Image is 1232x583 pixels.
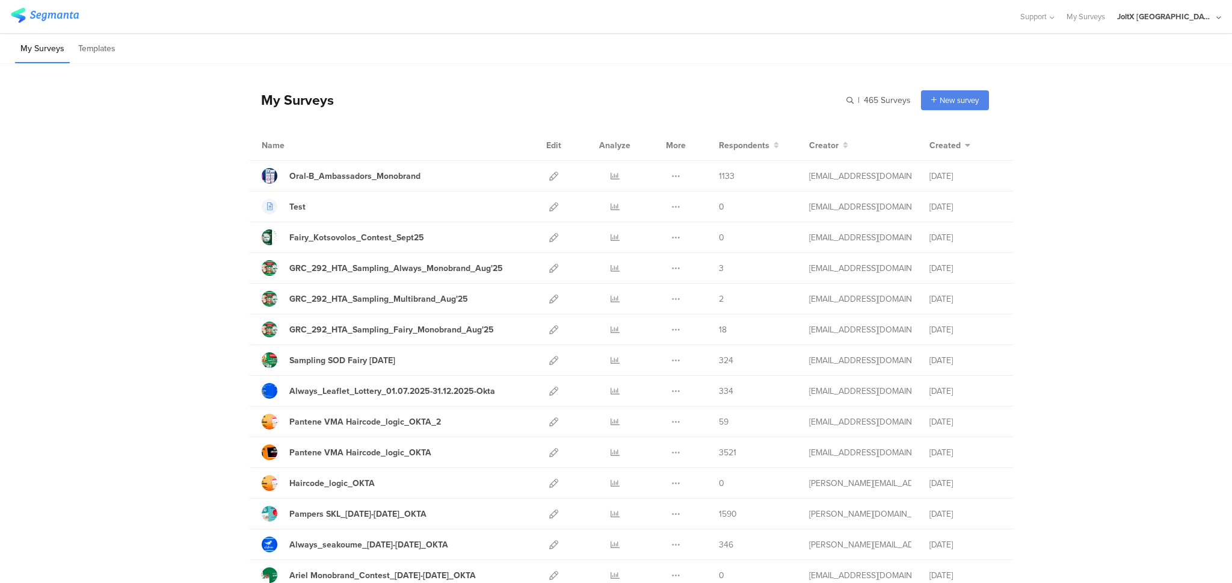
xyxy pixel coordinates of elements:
div: Pampers SKL_8May25-21May25_OKTA [289,508,427,520]
li: My Surveys [15,35,70,63]
div: skora.es@pg.com [809,508,911,520]
span: 3521 [719,446,736,459]
span: New survey [940,95,979,106]
span: Creator [809,139,839,152]
span: 0 [719,569,724,582]
span: 59 [719,416,728,428]
div: gheorghe.a.4@pg.com [809,262,911,275]
div: gheorghe.a.4@pg.com [809,323,911,336]
a: Oral-B_Ambassadors_Monobrand [262,168,420,184]
div: Always_Leaflet_Lottery_01.07.2025-31.12.2025-Okta [289,385,495,397]
a: GRC_292_HTA_Sampling_Always_Monobrand_Aug'25 [262,260,503,276]
a: GRC_292_HTA_Sampling_Fairy_Monobrand_Aug'25 [262,322,494,337]
div: arvanitis.a@pg.com [809,477,911,490]
div: Edit [541,130,567,160]
a: Haircode_logic_OKTA [262,475,375,491]
a: Pantene VMA Haircode_logic_OKTA_2 [262,414,441,429]
div: baroutis.db@pg.com [809,416,911,428]
div: Ariel Monobrand_Contest_01May25-31May25_OKTA [289,569,476,582]
div: Sampling SOD Fairy Aug'25 [289,354,395,367]
div: arvanitis.a@pg.com [809,538,911,551]
a: Test [262,199,306,214]
span: 3 [719,262,724,275]
span: 346 [719,538,733,551]
span: | [856,94,861,107]
div: baroutis.db@pg.com [809,569,911,582]
span: 2 [719,293,724,305]
a: GRC_292_HTA_Sampling_Multibrand_Aug'25 [262,291,468,307]
div: Test [289,201,306,213]
div: [DATE] [929,201,1002,213]
button: Created [929,139,970,152]
div: [DATE] [929,508,1002,520]
div: [DATE] [929,446,1002,459]
div: Pantene VMA Haircode_logic_OKTA [289,446,431,459]
a: Pantene VMA Haircode_logic_OKTA [262,444,431,460]
div: [DATE] [929,416,1002,428]
div: Pantene VMA Haircode_logic_OKTA_2 [289,416,441,428]
div: GRC_292_HTA_Sampling_Multibrand_Aug'25 [289,293,468,305]
div: [DATE] [929,170,1002,182]
button: Creator [809,139,848,152]
div: [DATE] [929,569,1002,582]
li: Templates [73,35,121,63]
span: 1133 [719,170,735,182]
span: 18 [719,323,727,336]
div: [DATE] [929,477,1002,490]
span: 324 [719,354,733,367]
span: 334 [719,385,733,397]
div: gheorghe.a.4@pg.com [809,293,911,305]
span: Support [1020,11,1047,22]
span: Created [929,139,961,152]
div: [DATE] [929,323,1002,336]
div: Oral-B_Ambassadors_Monobrand [289,170,420,182]
span: 465 Surveys [864,94,911,107]
div: betbeder.mb@pg.com [809,385,911,397]
button: Respondents [719,139,779,152]
img: segmanta logo [11,8,79,23]
a: Sampling SOD Fairy [DATE] [262,352,395,368]
div: Always_seakoume_03May25-30June25_OKTA [289,538,448,551]
span: 0 [719,477,724,490]
div: GRC_292_HTA_Sampling_Fairy_Monobrand_Aug'25 [289,323,494,336]
div: My Surveys [249,90,334,110]
div: [DATE] [929,231,1002,244]
div: JoltX [GEOGRAPHIC_DATA] [1117,11,1213,22]
div: [DATE] [929,293,1002,305]
div: More [663,130,689,160]
div: gheorghe.a.4@pg.com [809,354,911,367]
span: 0 [719,201,724,213]
div: baroutis.db@pg.com [809,446,911,459]
a: Pampers SKL_[DATE]-[DATE]_OKTA [262,506,427,522]
div: [DATE] [929,385,1002,397]
div: [DATE] [929,354,1002,367]
div: GRC_292_HTA_Sampling_Always_Monobrand_Aug'25 [289,262,503,275]
span: 1590 [719,508,737,520]
a: Always_seakoume_[DATE]-[DATE]_OKTA [262,537,448,552]
div: Name [262,139,334,152]
span: Respondents [719,139,769,152]
a: Ariel Monobrand_Contest_[DATE]-[DATE]_OKTA [262,567,476,583]
span: 0 [719,231,724,244]
div: [DATE] [929,538,1002,551]
div: Analyze [597,130,633,160]
div: support@segmanta.com [809,201,911,213]
a: Fairy_Kotsovolos_Contest_Sept25 [262,229,424,245]
div: Fairy_Kotsovolos_Contest_Sept25 [289,231,424,244]
div: betbeder.mb@pg.com [809,231,911,244]
div: nikolopoulos.j@pg.com [809,170,911,182]
a: Always_Leaflet_Lottery_01.07.2025-31.12.2025-Okta [262,383,495,399]
div: [DATE] [929,262,1002,275]
div: Haircode_logic_OKTA [289,477,375,490]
